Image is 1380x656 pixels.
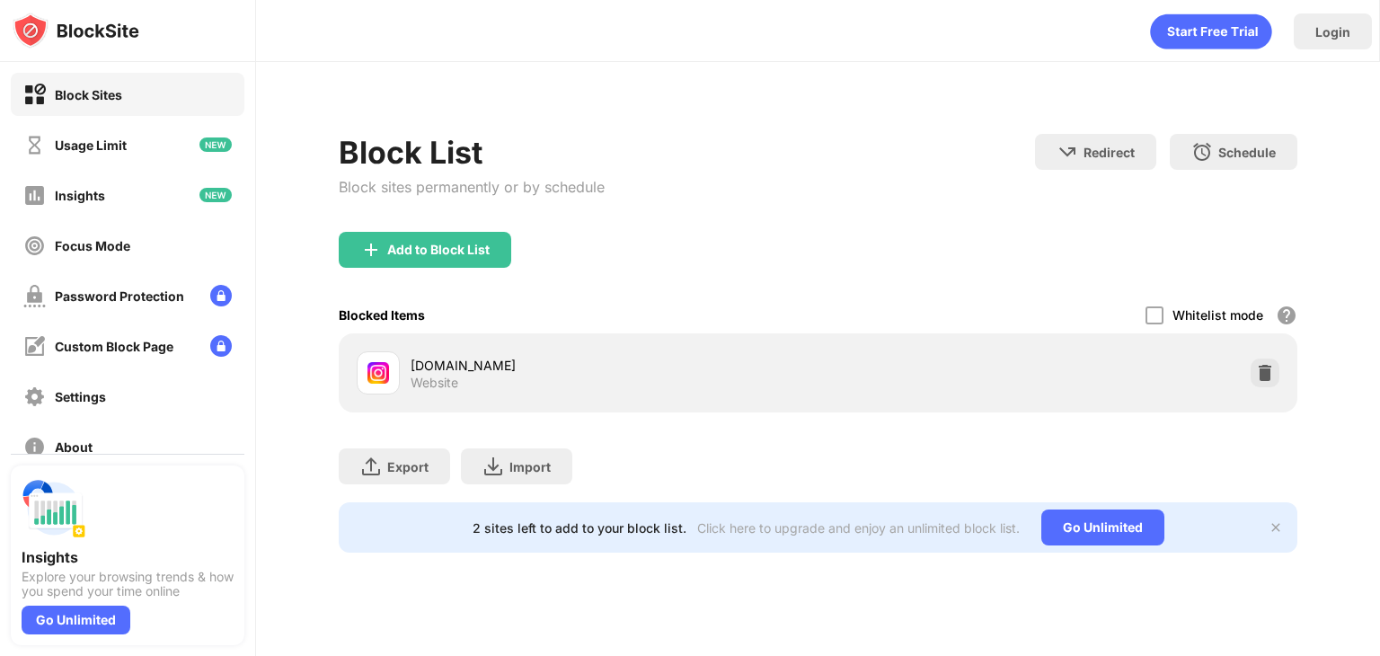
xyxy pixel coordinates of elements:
[199,137,232,152] img: new-icon.svg
[13,13,139,49] img: logo-blocksite.svg
[23,84,46,106] img: block-on.svg
[22,606,130,634] div: Go Unlimited
[339,178,605,196] div: Block sites permanently or by schedule
[23,285,46,307] img: password-protection-off.svg
[387,459,429,474] div: Export
[23,184,46,207] img: insights-off.svg
[199,188,232,202] img: new-icon.svg
[55,87,122,102] div: Block Sites
[55,238,130,253] div: Focus Mode
[23,436,46,458] img: about-off.svg
[210,335,232,357] img: lock-menu.svg
[1218,145,1276,160] div: Schedule
[22,570,234,598] div: Explore your browsing trends & how you spend your time online
[1269,520,1283,535] img: x-button.svg
[55,439,93,455] div: About
[1084,145,1135,160] div: Redirect
[509,459,551,474] div: Import
[55,339,173,354] div: Custom Block Page
[1041,510,1164,545] div: Go Unlimited
[22,548,234,566] div: Insights
[339,134,605,171] div: Block List
[210,285,232,306] img: lock-menu.svg
[411,375,458,391] div: Website
[22,476,86,541] img: push-insights.svg
[55,288,184,304] div: Password Protection
[697,520,1020,536] div: Click here to upgrade and enjoy an unlimited block list.
[339,307,425,323] div: Blocked Items
[23,386,46,408] img: settings-off.svg
[1315,24,1350,40] div: Login
[1150,13,1272,49] div: animation
[1172,307,1263,323] div: Whitelist mode
[23,235,46,257] img: focus-off.svg
[55,188,105,203] div: Insights
[55,137,127,153] div: Usage Limit
[23,335,46,358] img: customize-block-page-off.svg
[367,362,389,384] img: favicons
[23,134,46,156] img: time-usage-off.svg
[387,243,490,257] div: Add to Block List
[473,520,686,536] div: 2 sites left to add to your block list.
[411,356,818,375] div: [DOMAIN_NAME]
[55,389,106,404] div: Settings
